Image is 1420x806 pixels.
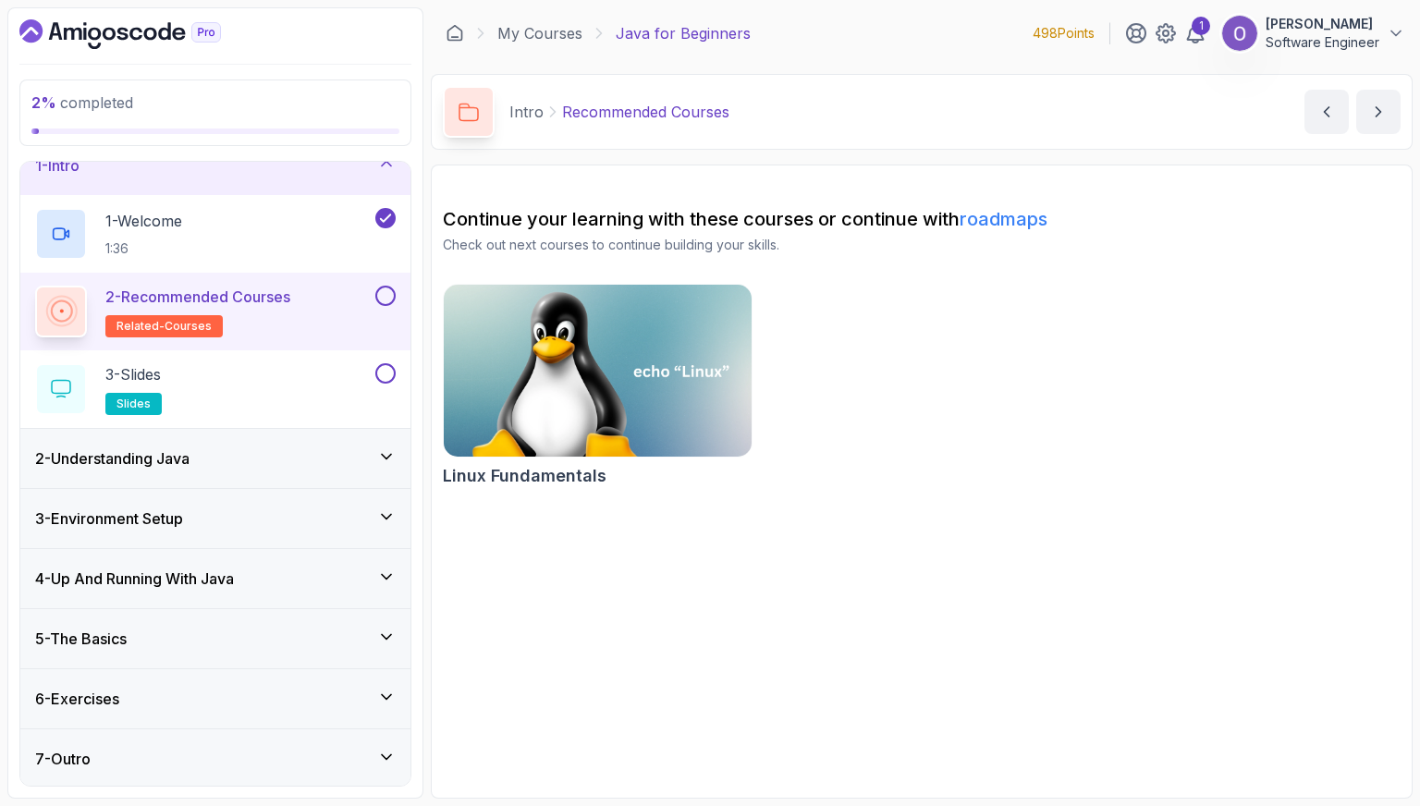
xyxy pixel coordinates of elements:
[1184,22,1206,44] a: 1
[20,549,410,608] button: 4-Up And Running With Java
[497,22,582,44] a: My Courses
[1304,90,1349,134] button: previous content
[35,208,396,260] button: 1-Welcome1:36
[105,210,182,232] p: 1 - Welcome
[35,286,396,337] button: 2-Recommended Coursesrelated-courses
[1033,24,1095,43] p: 498 Points
[35,363,396,415] button: 3-Slidesslides
[446,24,464,43] a: Dashboard
[1221,15,1405,52] button: user profile image[PERSON_NAME]Software Engineer
[960,208,1047,230] a: roadmaps
[116,397,151,411] span: slides
[20,729,410,788] button: 7-Outro
[35,507,183,530] h3: 3 - Environment Setup
[105,239,182,258] p: 1:36
[20,669,410,728] button: 6-Exercises
[105,286,290,308] p: 2 - Recommended Courses
[443,463,606,489] h2: Linux Fundamentals
[509,101,544,123] p: Intro
[444,285,752,457] img: Linux Fundamentals card
[35,748,91,770] h3: 7 - Outro
[35,568,234,590] h3: 4 - Up And Running With Java
[35,154,80,177] h3: 1 - Intro
[20,429,410,488] button: 2-Understanding Java
[35,688,119,710] h3: 6 - Exercises
[20,609,410,668] button: 5-The Basics
[1266,33,1379,52] p: Software Engineer
[443,236,1401,254] p: Check out next courses to continue building your skills.
[105,363,161,385] p: 3 - Slides
[20,136,410,195] button: 1-Intro
[1192,17,1210,35] div: 1
[1266,15,1379,33] p: [PERSON_NAME]
[116,319,212,334] span: related-courses
[31,93,133,112] span: completed
[20,489,410,548] button: 3-Environment Setup
[35,628,127,650] h3: 5 - The Basics
[19,19,263,49] a: Dashboard
[35,447,190,470] h3: 2 - Understanding Java
[443,284,753,489] a: Linux Fundamentals cardLinux Fundamentals
[616,22,751,44] p: Java for Beginners
[1356,90,1401,134] button: next content
[562,101,729,123] p: Recommended Courses
[1222,16,1257,51] img: user profile image
[31,93,56,112] span: 2 %
[443,206,1401,232] h2: Continue your learning with these courses or continue with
